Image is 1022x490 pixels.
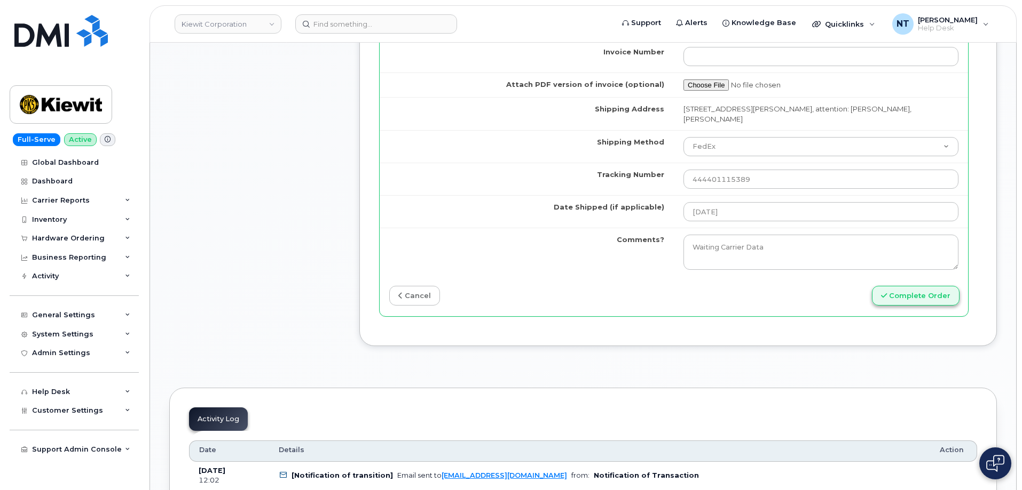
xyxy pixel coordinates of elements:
[292,471,393,479] b: [Notification of transition]
[805,13,883,35] div: Quicklinks
[199,445,216,455] span: Date
[683,235,958,270] textarea: Waiting Carrier Data
[603,47,664,57] label: Invoice Number
[175,14,281,34] a: Kiewit Corporation
[594,471,699,479] b: Notification of Transaction
[506,79,664,90] label: Attach PDF version of invoice (optional)
[825,20,864,28] span: Quicklinks
[199,476,260,485] div: 12:02
[669,12,715,34] a: Alerts
[389,286,440,306] a: cancel
[617,235,664,245] label: Comments?
[554,202,664,212] label: Date Shipped (if applicable)
[715,12,804,34] a: Knowledge Base
[674,97,968,130] td: [STREET_ADDRESS][PERSON_NAME], attention: [PERSON_NAME], [PERSON_NAME]
[597,170,664,180] label: Tracking Number
[279,445,304,455] span: Details
[631,18,661,28] span: Support
[918,24,978,33] span: Help Desk
[732,18,796,28] span: Knowledge Base
[986,455,1004,472] img: Open chat
[571,471,589,479] span: from:
[930,440,977,462] th: Action
[595,104,664,114] label: Shipping Address
[685,18,707,28] span: Alerts
[872,286,960,306] button: Complete Order
[897,18,909,30] span: NT
[615,12,669,34] a: Support
[597,137,664,147] label: Shipping Method
[918,15,978,24] span: [PERSON_NAME]
[295,14,457,34] input: Find something...
[199,467,225,475] b: [DATE]
[397,471,567,479] div: Email sent to
[885,13,996,35] div: Nicholas Taylor
[442,471,567,479] a: [EMAIL_ADDRESS][DOMAIN_NAME]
